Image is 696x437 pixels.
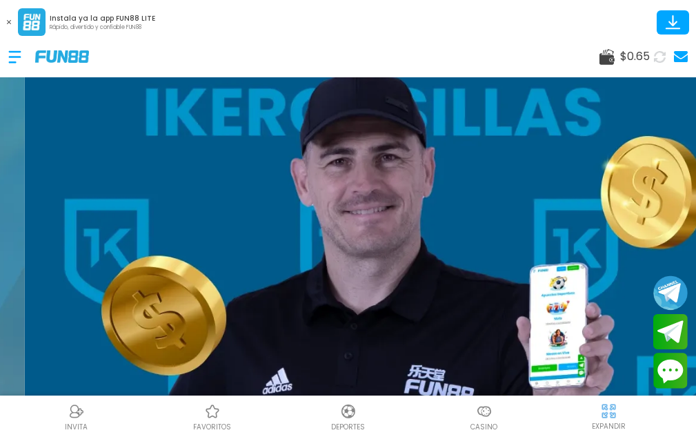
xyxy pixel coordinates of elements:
[144,401,280,432] a: Casino FavoritosCasino Favoritosfavoritos
[653,353,688,389] button: Contact customer service
[653,314,688,350] button: Join telegram
[50,13,155,23] p: Instala ya la app FUN88 LITE
[416,401,552,432] a: CasinoCasinoCasino
[600,402,617,420] img: hide
[193,422,231,432] p: favoritos
[50,23,155,32] p: Rápido, divertido y confiable FUN88
[653,275,688,311] button: Join telegram channel
[620,48,650,65] span: $ 0.65
[331,422,365,432] p: Deportes
[35,50,89,62] img: Company Logo
[470,422,497,432] p: Casino
[18,8,46,36] img: App Logo
[280,401,416,432] a: DeportesDeportesDeportes
[340,403,357,420] img: Deportes
[476,403,493,420] img: Casino
[592,421,626,431] p: EXPANDIR
[65,422,88,432] p: INVITA
[68,403,85,420] img: Referral
[204,403,221,420] img: Casino Favoritos
[8,401,144,432] a: ReferralReferralINVITA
